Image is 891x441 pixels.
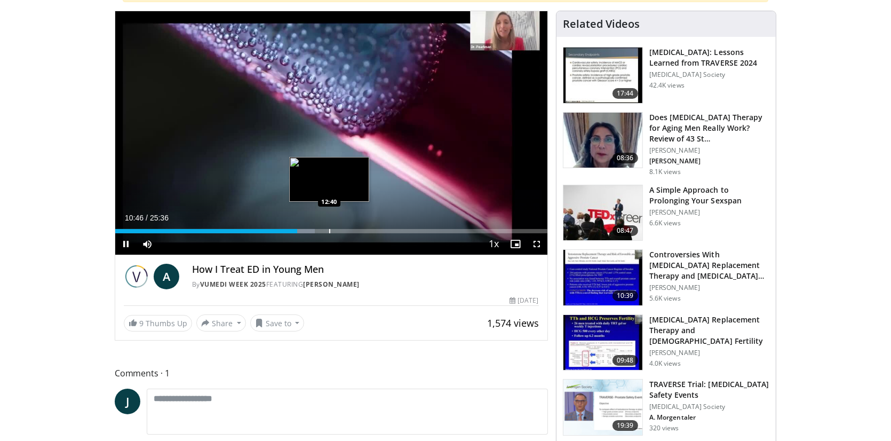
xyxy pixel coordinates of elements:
[649,47,769,68] h3: [MEDICAL_DATA]: Lessons Learned from TRAVERSE 2024
[649,146,769,155] p: [PERSON_NAME]
[612,290,638,301] span: 10:39
[649,379,769,400] h3: TRAVERSE Trial: [MEDICAL_DATA] Safety Events
[125,214,144,222] span: 10:46
[250,314,305,332] button: Save to
[563,380,642,435] img: 9812f22f-d817-4923-ae6c-a42f6b8f1c21.png.150x105_q85_crop-smart_upscale.png
[124,264,149,289] img: Vumedi Week 2025
[115,233,137,255] button: Pause
[192,264,539,275] h4: How I Treat ED in Young Men
[137,233,158,255] button: Mute
[649,168,681,176] p: 8.1K views
[563,18,640,30] h4: Related Videos
[196,314,246,332] button: Share
[563,185,769,241] a: 08:47 A Simple Approach to Prolonging Your Sexspan [PERSON_NAME] 6.6K views
[115,229,547,233] div: Progress Bar
[649,185,769,206] h3: A Simple Approach to Prolonging Your Sexspan
[612,355,638,366] span: 09:48
[649,424,679,432] p: 320 views
[563,113,642,168] img: 4d4bce34-7cbb-4531-8d0c-5308a71d9d6c.150x105_q85_crop-smart_upscale.jpg
[289,157,369,202] img: image.jpeg
[115,389,140,414] a: J
[649,359,681,368] p: 4.0K views
[563,315,642,371] img: 58e29ddd-d015-4cd9-bf96-f28e303b730c.150x105_q85_crop-smart_upscale.jpg
[649,208,769,217] p: [PERSON_NAME]
[612,88,638,99] span: 17:44
[649,403,769,411] p: [MEDICAL_DATA] Society
[124,315,192,332] a: 9 Thumbs Up
[487,317,539,329] span: 1,574 views
[563,47,769,104] a: 17:44 [MEDICAL_DATA]: Lessons Learned from TRAVERSE 2024 [MEDICAL_DATA] Society 42.4K views
[649,413,769,422] p: A. Morgentaler
[510,296,538,305] div: [DATE]
[563,112,769,176] a: 08:36 Does [MEDICAL_DATA] Therapy for Aging Men Really Work? Review of 43 St… [PERSON_NAME] [PERS...
[563,314,769,371] a: 09:48 [MEDICAL_DATA] Replacement Therapy and [DEMOGRAPHIC_DATA] Fertility [PERSON_NAME] 4.0K views
[115,366,548,380] span: Comments 1
[563,185,642,241] img: c4bd4661-e278-4c34-863c-57c104f39734.150x105_q85_crop-smart_upscale.jpg
[526,233,547,255] button: Fullscreen
[649,249,769,281] h3: Controversies With [MEDICAL_DATA] Replacement Therapy and [MEDICAL_DATA] Can…
[563,249,769,306] a: 10:39 Controversies With [MEDICAL_DATA] Replacement Therapy and [MEDICAL_DATA] Can… [PERSON_NAME]...
[146,214,148,222] span: /
[649,157,769,166] p: [PERSON_NAME]
[139,318,144,328] span: 9
[505,233,526,255] button: Enable picture-in-picture mode
[649,219,681,227] p: 6.6K views
[150,214,169,222] span: 25:36
[612,420,638,431] span: 19:39
[649,70,769,79] p: [MEDICAL_DATA] Society
[563,48,642,103] img: 1317c62a-2f0d-4360-bee0-b1bff80fed3c.150x105_q85_crop-smart_upscale.jpg
[649,314,769,346] h3: [MEDICAL_DATA] Replacement Therapy and [DEMOGRAPHIC_DATA] Fertility
[649,81,685,90] p: 42.4K views
[649,349,769,357] p: [PERSON_NAME]
[200,280,266,289] a: Vumedi Week 2025
[154,264,179,289] a: A
[649,112,769,144] h3: Does [MEDICAL_DATA] Therapy for Aging Men Really Work? Review of 43 St…
[563,250,642,305] img: 418933e4-fe1c-4c2e-be56-3ce3ec8efa3b.150x105_q85_crop-smart_upscale.jpg
[304,280,360,289] a: [PERSON_NAME]
[483,233,505,255] button: Playback Rate
[192,280,539,289] div: By FEATURING
[649,283,769,292] p: [PERSON_NAME]
[649,294,681,303] p: 5.6K views
[115,11,547,255] video-js: Video Player
[612,153,638,163] span: 08:36
[563,379,769,436] a: 19:39 TRAVERSE Trial: [MEDICAL_DATA] Safety Events [MEDICAL_DATA] Society A. Morgentaler 320 views
[612,225,638,236] span: 08:47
